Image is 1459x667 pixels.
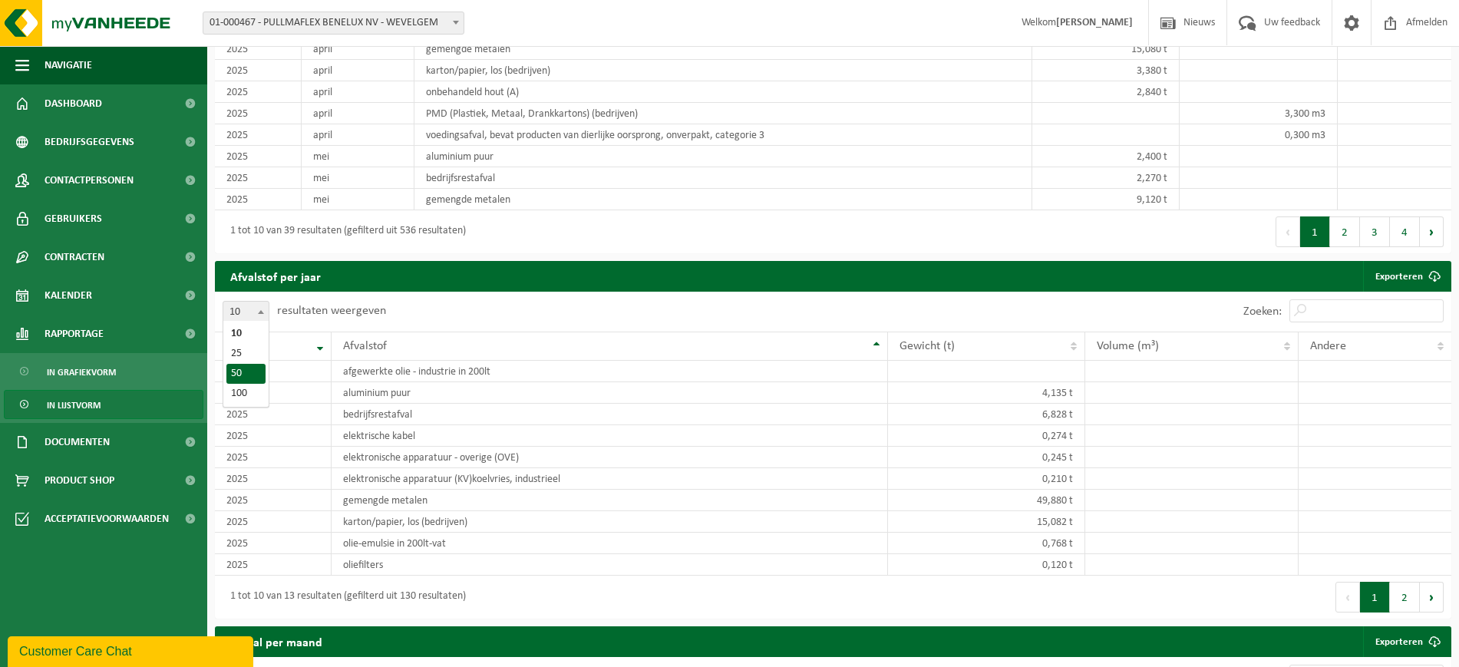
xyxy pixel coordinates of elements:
span: Acceptatievoorwaarden [45,500,169,538]
td: gemengde metalen [414,38,1032,60]
div: 1 tot 10 van 13 resultaten (gefilterd uit 130 resultaten) [223,583,466,611]
span: Navigatie [45,46,92,84]
span: Afvalstof [343,340,387,352]
button: Previous [1276,216,1300,247]
td: 4,135 t [888,382,1085,404]
td: 2025 [215,38,302,60]
td: bedrijfsrestafval [332,404,888,425]
td: 2025 [215,511,332,533]
td: 0,300 m3 [1180,124,1339,146]
td: onbehandeld hout (A) [414,81,1032,103]
td: aluminium puur [414,146,1032,167]
td: 0,120 t [888,554,1085,576]
a: In grafiekvorm [4,357,203,386]
span: Dashboard [45,84,102,123]
td: 2025 [215,382,332,404]
td: 2,840 t [1032,81,1179,103]
li: 25 [226,344,266,364]
li: 50 [226,364,266,384]
td: PMD (Plastiek, Metaal, Drankkartons) (bedrijven) [414,103,1032,124]
td: mei [302,167,414,189]
a: Exporteren [1363,626,1450,657]
td: aluminium puur [332,382,888,404]
span: Bedrijfsgegevens [45,123,134,161]
td: elektronische apparatuur (KV)koelvries, industrieel [332,468,888,490]
td: 2025 [215,167,302,189]
td: 0,210 t [888,468,1085,490]
td: 3,300 m3 [1180,103,1339,124]
div: 1 tot 10 van 39 resultaten (gefilterd uit 536 resultaten) [223,218,466,246]
a: Exporteren [1363,261,1450,292]
td: 15,082 t [888,511,1085,533]
td: 2025 [215,103,302,124]
td: mei [302,189,414,210]
td: elektrische kabel [332,425,888,447]
td: 2,270 t [1032,167,1179,189]
span: Gebruikers [45,200,102,238]
strong: [PERSON_NAME] [1056,17,1133,28]
td: 49,880 t [888,490,1085,511]
td: 2025 [215,146,302,167]
td: olie-emulsie in 200lt-vat [332,533,888,554]
td: bedrijfsrestafval [414,167,1032,189]
td: 0,274 t [888,425,1085,447]
span: 10 [223,301,269,324]
td: april [302,124,414,146]
td: afgewerkte olie - industrie in 200lt [332,361,888,382]
td: 2025 [215,468,332,490]
td: 3,380 t [1032,60,1179,81]
td: 2025 [215,60,302,81]
h2: Totaal per maand [215,626,338,656]
button: 1 [1300,216,1330,247]
td: 6,828 t [888,404,1085,425]
button: Next [1420,582,1444,613]
span: Documenten [45,423,110,461]
span: 01-000467 - PULLMAFLEX BENELUX NV - WEVELGEM [203,12,464,34]
span: Gewicht (t) [899,340,955,352]
td: 0,768 t [888,533,1085,554]
span: Kalender [45,276,92,315]
td: 2025 [215,361,332,382]
td: 2025 [215,490,332,511]
td: 2025 [215,189,302,210]
td: 0,245 t [888,447,1085,468]
h2: Afvalstof per jaar [215,261,336,291]
span: In lijstvorm [47,391,101,420]
span: 10 [223,302,269,323]
li: 100 [226,384,266,404]
button: Next [1420,216,1444,247]
span: Product Shop [45,461,114,500]
td: gemengde metalen [414,189,1032,210]
span: Rapportage [45,315,104,353]
li: 10 [226,324,266,344]
td: mei [302,146,414,167]
span: Andere [1310,340,1346,352]
td: karton/papier, los (bedrijven) [332,511,888,533]
span: Volume (m³) [1097,340,1159,352]
button: 2 [1330,216,1360,247]
td: 2025 [215,425,332,447]
label: Zoeken: [1243,305,1282,318]
td: voedingsafval, bevat producten van dierlijke oorsprong, onverpakt, categorie 3 [414,124,1032,146]
td: 2025 [215,124,302,146]
span: Contactpersonen [45,161,134,200]
td: 15,080 t [1032,38,1179,60]
td: 2,400 t [1032,146,1179,167]
td: elektronische apparatuur - overige (OVE) [332,447,888,468]
a: In lijstvorm [4,390,203,419]
td: karton/papier, los (bedrijven) [414,60,1032,81]
button: Previous [1335,582,1360,613]
iframe: chat widget [8,633,256,667]
td: 2025 [215,404,332,425]
button: 3 [1360,216,1390,247]
label: resultaten weergeven [277,305,386,317]
td: 2025 [215,554,332,576]
td: april [302,103,414,124]
td: 2025 [215,447,332,468]
button: 4 [1390,216,1420,247]
td: gemengde metalen [332,490,888,511]
td: april [302,60,414,81]
td: 2025 [215,81,302,103]
td: april [302,81,414,103]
